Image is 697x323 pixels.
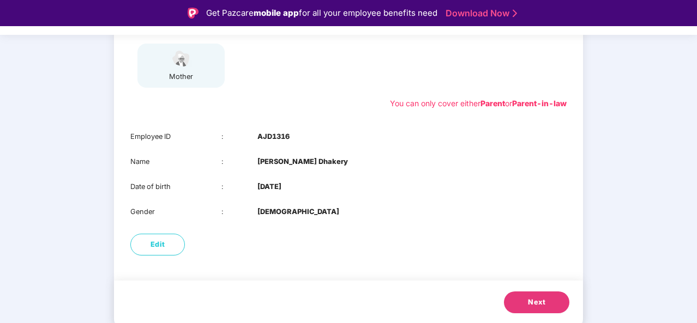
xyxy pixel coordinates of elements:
div: Name [130,156,221,167]
img: Logo [188,8,199,19]
div: : [221,206,258,217]
button: Edit [130,234,185,255]
div: You can only cover either or [390,97,567,109]
img: svg+xml;base64,PHN2ZyB4bWxucz0iaHR0cDovL3d3dy53My5vcmcvMjAwMC9zdmciIHdpZHRoPSI1NCIgaGVpZ2h0PSIzOC... [167,49,195,68]
span: Next [528,297,545,308]
img: Stroke [513,8,517,19]
b: Parent [480,99,505,108]
div: : [221,181,258,192]
strong: mobile app [254,8,299,18]
b: [DATE] [257,181,281,192]
b: Parent-in-law [512,99,567,108]
b: [DEMOGRAPHIC_DATA] [257,206,339,217]
div: Get Pazcare for all your employee benefits need [206,7,437,20]
div: Gender [130,206,221,217]
div: : [221,156,258,167]
b: [PERSON_NAME] Dhakery [257,156,348,167]
div: : [221,131,258,142]
button: Next [504,291,569,313]
a: Download Now [446,8,514,19]
div: Date of birth [130,181,221,192]
div: Employee ID [130,131,221,142]
div: mother [167,71,195,82]
b: AJD1316 [257,131,290,142]
span: Edit [151,239,165,250]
